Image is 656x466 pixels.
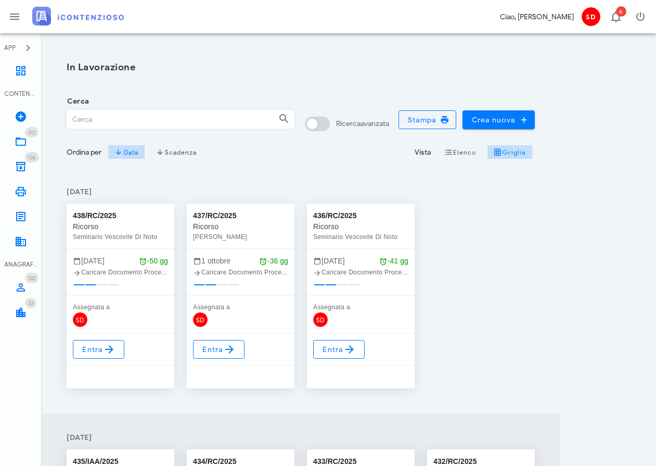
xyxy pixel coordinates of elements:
span: Entra [82,343,115,356]
a: Entra [193,340,245,359]
div: Vista [415,147,431,158]
span: 312 [28,129,35,136]
div: ANAGRAFICA [4,260,37,269]
button: Griglia [487,145,533,159]
div: Caricare Documento Processuale [193,267,288,278]
button: Crea nuova [462,110,535,129]
button: Scadenza [149,145,204,159]
div: -41 gg [379,255,408,267]
span: Distintivo [25,152,39,162]
label: Cerca [64,96,89,107]
span: SD [193,312,208,327]
div: Seminario Vescovile Di Noto [73,232,168,242]
a: Entra [73,340,124,359]
span: SD [582,7,600,26]
div: 436/RC/2025 [313,210,357,221]
div: Ricorso [73,221,168,232]
span: Entra [202,343,236,356]
div: [DATE] [313,255,408,267]
span: 33 [28,300,33,307]
span: Crea nuova [471,115,526,124]
button: Data [108,145,145,159]
span: Stampa [407,115,448,124]
img: logo-text-2x.png [32,7,124,26]
div: Caricare Documento Processuale [73,267,168,278]
div: 438/RC/2025 [73,210,117,221]
div: 1 ottobre [193,255,288,267]
div: 437/RC/2025 [193,210,237,221]
button: Distintivo [603,4,628,29]
div: Assegnata a [313,302,408,312]
span: 126 [28,154,36,161]
div: CONTENZIOSO [4,89,37,98]
div: Assegnata a [193,302,288,312]
h1: In Lavorazione [67,60,535,74]
button: Elenco [437,145,483,159]
span: Data [114,148,138,156]
div: Caricare Documento Processuale [313,267,408,278]
h4: [DATE] [67,186,535,197]
div: Ricerca avanzata [336,119,389,129]
span: SD [313,312,328,327]
div: -36 gg [259,255,288,267]
div: Ricorso [313,221,408,232]
span: 132 [28,275,35,282]
div: Seminario Vescovile Di Noto [313,232,408,242]
div: [PERSON_NAME] [193,232,288,242]
button: SD [578,4,603,29]
div: -50 gg [139,255,168,267]
div: Ordina per [67,147,101,158]
span: Entra [322,343,356,356]
div: Ciao, [PERSON_NAME] [500,11,574,22]
span: Scadenza [156,148,197,156]
span: Distintivo [25,298,36,308]
div: Assegnata a [73,302,168,312]
a: Entra [313,340,365,359]
span: Distintivo [25,127,38,137]
span: Distintivo [616,6,626,17]
button: Stampa [398,110,457,129]
span: Griglia [494,148,526,156]
h4: [DATE] [67,432,535,443]
span: Elenco [444,148,477,156]
span: Distintivo [25,273,38,283]
span: SD [73,312,87,327]
div: Ricorso [193,221,288,232]
div: [DATE] [73,255,168,267]
input: Cerca [67,110,270,128]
